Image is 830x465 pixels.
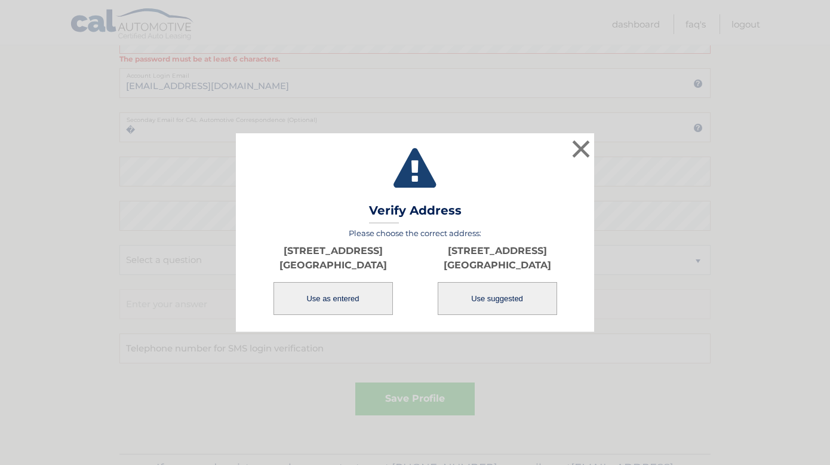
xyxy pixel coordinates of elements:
p: [STREET_ADDRESS] [GEOGRAPHIC_DATA] [251,244,415,273]
button: Use suggested [438,282,557,315]
p: [STREET_ADDRESS] [GEOGRAPHIC_DATA] [415,244,579,273]
button: × [569,137,593,161]
div: Please choose the correct address: [251,228,579,316]
h3: Verify Address [369,203,462,224]
button: Use as entered [273,282,393,315]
